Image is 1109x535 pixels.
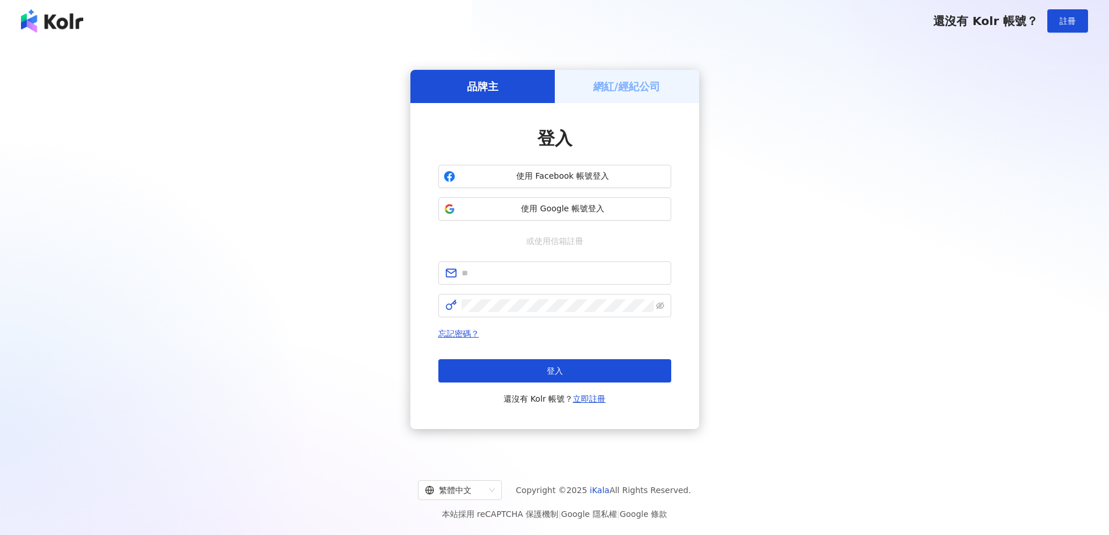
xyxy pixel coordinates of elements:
[590,486,610,495] a: iKala
[558,509,561,519] span: |
[21,9,83,33] img: logo
[438,359,671,382] button: 登入
[438,165,671,188] button: 使用 Facebook 帳號登入
[518,235,591,247] span: 或使用信箱註冊
[537,128,572,148] span: 登入
[617,509,620,519] span: |
[1047,9,1088,33] button: 註冊
[1060,16,1076,26] span: 註冊
[438,329,479,338] a: 忘記密碼？
[516,483,691,497] span: Copyright © 2025 All Rights Reserved.
[467,79,498,94] h5: 品牌主
[573,394,605,403] a: 立即註冊
[593,79,660,94] h5: 網紅/經紀公司
[656,302,664,310] span: eye-invisible
[442,507,667,521] span: 本站採用 reCAPTCHA 保護機制
[460,203,666,215] span: 使用 Google 帳號登入
[561,509,617,519] a: Google 隱私權
[547,366,563,375] span: 登入
[933,14,1038,28] span: 還沒有 Kolr 帳號？
[460,171,666,182] span: 使用 Facebook 帳號登入
[425,481,484,499] div: 繁體中文
[504,392,606,406] span: 還沒有 Kolr 帳號？
[619,509,667,519] a: Google 條款
[438,197,671,221] button: 使用 Google 帳號登入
